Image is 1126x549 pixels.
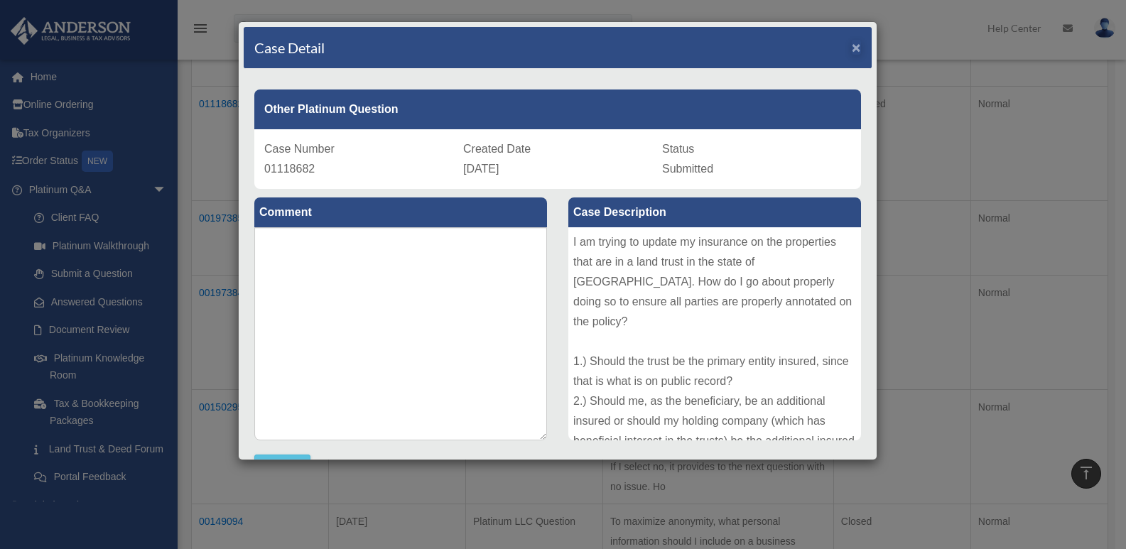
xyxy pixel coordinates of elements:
[254,197,547,227] label: Comment
[264,163,315,175] span: 01118682
[254,89,861,129] div: Other Platinum Question
[662,143,694,155] span: Status
[463,143,531,155] span: Created Date
[463,163,499,175] span: [DATE]
[254,38,325,58] h4: Case Detail
[852,39,861,55] span: ×
[852,40,861,55] button: Close
[568,227,861,440] div: I am trying to update my insurance on the properties that are in a land trust in the state of [GE...
[264,143,335,155] span: Case Number
[662,163,713,175] span: Submitted
[568,197,861,227] label: Case Description
[254,455,310,476] button: Comment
